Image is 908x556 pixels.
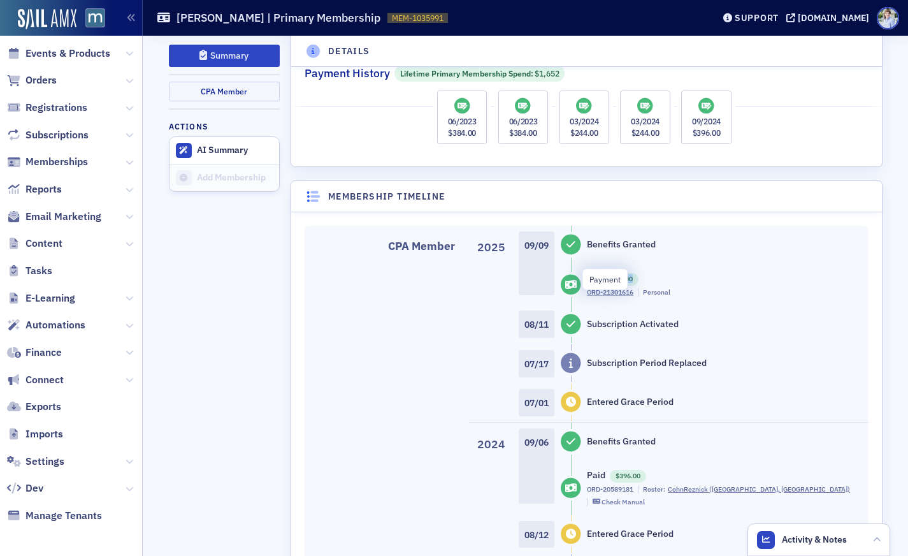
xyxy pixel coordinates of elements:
[7,155,88,169] a: Memberships
[328,45,370,58] h4: Details
[7,455,64,469] a: Settings
[587,485,633,494] a: ORD-20589181
[85,8,105,28] img: SailAMX
[519,311,554,338] div: 8/11/2025 12:13 PM undefined
[587,436,656,448] div: Benefits Granted
[735,12,779,24] div: Support
[798,12,869,24] div: [DOMAIN_NAME]
[620,91,670,144] div: Payment
[587,358,707,369] div: Subscription Period Replaced
[631,128,659,138] span: $244.00
[559,235,584,255] div: Subscription Period Started
[668,485,850,494] span: CohnReznick (Bethesda, MD)
[468,230,505,268] div: 2025
[587,239,656,251] div: Benefits Granted
[638,288,670,296] div: Personal
[437,91,487,144] div: Payment
[7,400,61,414] a: Exports
[7,509,102,523] a: Manage Tenants
[25,400,61,414] span: Exports
[610,470,646,483] div: 396
[7,47,110,61] a: Events & Products
[559,353,584,374] div: Subscription Period Replaced
[7,237,62,251] a: Content
[25,47,110,61] span: Events & Products
[7,101,87,115] a: Registrations
[587,397,674,408] div: Entered Grace Period
[400,68,535,79] span: Lifetime Primary Membership Spend :
[169,137,279,164] button: AI Summary
[626,94,664,142] a: 03/2024$244.00
[448,128,476,138] span: $384.00
[693,128,721,138] span: $396.00
[7,373,64,387] a: Connect
[197,145,272,156] div: AI Summary
[25,427,63,441] span: Imports
[305,65,390,82] h2: Payment History
[25,455,64,469] span: Settings
[18,9,76,29] img: SailAMX
[519,428,554,504] div: 9/6/2024 12:00 AM undefined
[7,346,62,360] a: Finance
[177,10,380,26] h1: [PERSON_NAME] | Primary Membership
[587,470,605,483] div: Paid
[76,8,105,30] a: View Homepage
[559,478,584,499] div: Subscription Period Paid
[7,264,52,278] a: Tasks
[448,116,477,126] span: 06/2023
[7,210,101,224] a: Email Marketing
[524,352,549,377] div: 07/17
[877,7,899,29] span: Profile
[565,94,603,142] a: 03/2024$244.00
[524,523,549,548] div: 08/12
[524,431,549,456] div: 09/06
[169,121,208,132] h4: Actions
[443,94,481,142] a: 06/2023$384.00
[25,291,75,305] span: E-Learning
[582,268,628,290] div: Payment
[688,94,725,142] a: 09/2024$396.00
[519,231,554,295] div: 9/9/2025 3:03 PM undefined
[25,73,57,87] span: Orders
[668,485,850,494] a: CohnReznick ([GEOGRAPHIC_DATA], [GEOGRAPHIC_DATA])
[559,314,584,335] div: Subscription Force Activated
[602,498,645,506] div: Check Manual
[25,101,87,115] span: Registrations
[25,318,85,332] span: Automations
[498,91,548,144] div: Payment
[782,533,847,546] span: Activity & Notes
[559,524,584,545] div: Subscription Graced
[570,128,598,138] span: $244.00
[394,65,565,81] div: Lifetime Primary Membership Spend: 1,652
[509,128,537,138] span: $384.00
[169,45,280,67] button: Summary
[519,521,554,548] div: 8/12/2024 11:49 AM undefined
[559,91,609,144] div: Payment
[559,432,584,452] div: Subscription Period Started
[7,481,43,495] a: Dev
[519,350,554,377] div: 7/17/2025 12:51 PM undefined
[25,128,89,142] span: Subscriptions
[570,116,598,126] span: 03/2024
[519,389,554,416] div: 7/1/2025 12:00 AM undefined
[524,234,549,259] div: 09/09
[25,237,62,251] span: Content
[692,116,721,126] span: 09/2024
[7,318,85,332] a: Automations
[25,509,102,523] span: Manage Tenants
[25,155,88,169] span: Memberships
[587,529,674,540] div: Entered Grace Period
[524,313,549,338] div: 08/11
[25,373,64,387] span: Connect
[587,288,633,296] a: ORD-21301616
[25,346,62,360] span: Finance
[7,427,63,441] a: Imports
[643,485,665,494] div: Roster:
[25,481,43,495] span: Dev
[524,391,549,416] div: 07/01
[25,264,52,278] span: Tasks
[25,182,62,196] span: Reports
[169,82,280,101] button: CPA Member
[505,94,542,142] a: 06/2023$384.00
